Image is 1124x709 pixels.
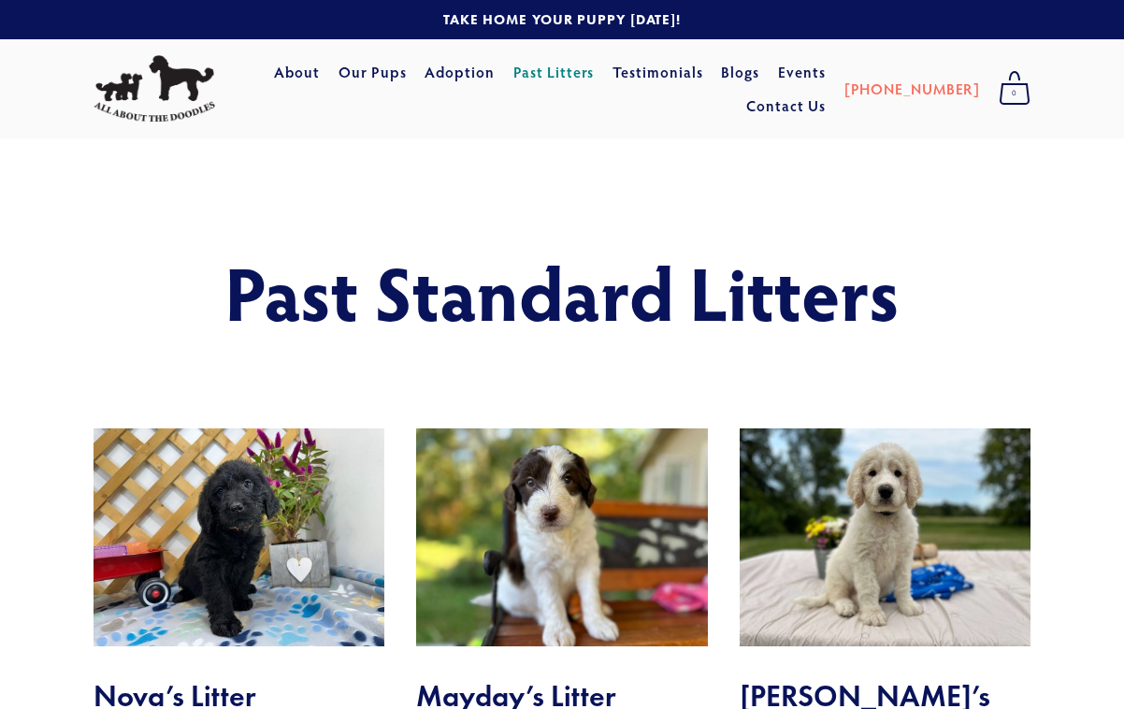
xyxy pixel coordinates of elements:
[844,72,980,106] a: [PHONE_NUMBER]
[746,89,826,123] a: Contact Us
[513,62,595,81] a: Past Litters
[94,55,215,123] img: All About The Doodles
[339,55,407,89] a: Our Pups
[778,55,826,89] a: Events
[174,251,949,333] h1: Past Standard Litters
[999,81,1030,106] span: 0
[274,55,320,89] a: About
[425,55,495,89] a: Adoption
[612,55,703,89] a: Testimonials
[989,65,1040,112] a: 0 items in cart
[721,55,759,89] a: Blogs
